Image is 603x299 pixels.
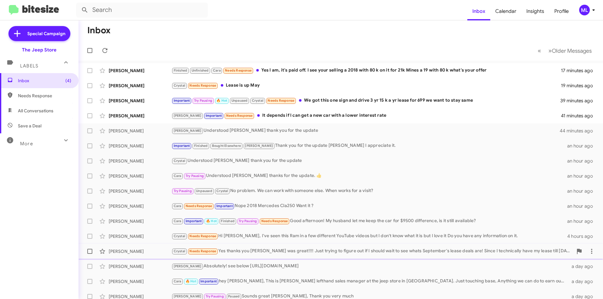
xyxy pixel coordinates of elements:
[196,189,212,193] span: Unpaused
[549,2,574,20] a: Profile
[171,67,561,74] div: Yes I am, it's paid off. I see your selling a 2018 with 80 k on it for 21k Mines a 19 with 80 k w...
[171,172,567,179] div: Understood [PERSON_NAME] thanks for the update. 👍
[174,129,202,133] span: [PERSON_NAME]
[171,217,567,225] div: Good afternoon! My husband let me keep the car for $9500 difference, is it still available?
[109,98,171,104] div: [PERSON_NAME]
[171,187,567,195] div: No problem. We can work with someone else. When works for a visit?
[231,99,248,103] span: Unpaused
[174,204,182,208] span: Cara
[171,263,568,270] div: Absolutely! see below [URL][DOMAIN_NAME]
[109,173,171,179] div: [PERSON_NAME]
[245,144,273,148] span: [PERSON_NAME]
[171,112,561,119] div: It depends if I can get a new car with a lower interest rate
[212,144,241,148] span: Bought Elsewhere
[552,47,592,54] span: Older Messages
[216,189,228,193] span: Crystal
[87,25,111,35] h1: Inbox
[200,279,217,283] span: Important
[109,233,171,239] div: [PERSON_NAME]
[109,83,171,89] div: [PERSON_NAME]
[567,158,598,164] div: an hour ago
[225,68,252,72] span: Needs Response
[109,218,171,224] div: [PERSON_NAME]
[174,174,182,178] span: Cara
[174,294,202,298] span: [PERSON_NAME]
[109,263,171,270] div: [PERSON_NAME]
[174,234,185,238] span: Crystal
[186,279,196,283] span: 🔥 Hot
[567,203,598,209] div: an hour ago
[186,204,212,208] span: Needs Response
[171,97,560,104] div: We got this one sign and drive 3 yr 15 k a yr lease for 699 we want to stay same
[174,219,182,223] span: Cara
[261,219,288,223] span: Needs Response
[538,47,541,55] span: «
[171,248,573,255] div: Yes thanks you [PERSON_NAME] was great!!!! Just trying to figure out if I should wait to see what...
[186,174,204,178] span: Try Pausing
[213,68,221,72] span: Cara
[109,188,171,194] div: [PERSON_NAME]
[109,128,171,134] div: [PERSON_NAME]
[109,203,171,209] div: [PERSON_NAME]
[174,249,185,253] span: Crystal
[561,83,598,89] div: 19 minutes ago
[194,144,208,148] span: Finished
[171,232,567,240] div: Hi [PERSON_NAME], I've seen this Ram in a few different YouTube videos but I don't know what it i...
[206,219,217,223] span: 🔥 Hot
[567,188,598,194] div: an hour ago
[221,219,235,223] span: Finished
[20,141,33,147] span: More
[567,218,598,224] div: an hour ago
[174,279,182,283] span: Cara
[560,98,598,104] div: 39 minutes ago
[579,5,590,15] div: ML
[189,234,216,238] span: Needs Response
[109,158,171,164] div: [PERSON_NAME]
[18,123,41,129] span: Save a Deal
[239,219,257,223] span: Try Pausing
[109,278,171,285] div: [PERSON_NAME]
[174,68,187,72] span: Finished
[174,189,192,193] span: Try Pausing
[171,142,567,149] div: Thank you for the update [PERSON_NAME] I appreciate it.
[18,93,71,99] span: Needs Response
[192,68,209,72] span: Unfinished
[568,278,598,285] div: a day ago
[18,108,53,114] span: All Conversations
[174,114,202,118] span: [PERSON_NAME]
[226,114,253,118] span: Needs Response
[560,128,598,134] div: 44 minutes ago
[567,143,598,149] div: an hour ago
[534,44,595,57] nav: Page navigation example
[171,157,567,164] div: Understood [PERSON_NAME] thank you for the update
[534,44,545,57] button: Previous
[76,3,208,18] input: Search
[521,2,549,20] a: Insights
[252,99,263,103] span: Crystal
[545,44,595,57] button: Next
[467,2,490,20] a: Inbox
[561,67,598,74] div: 17 minutes ago
[186,219,202,223] span: Important
[206,294,224,298] span: Try Pausing
[548,47,552,55] span: »
[567,173,598,179] div: an hour ago
[22,47,57,53] div: The Jeep Store
[194,99,212,103] span: Try Pausing
[174,83,185,88] span: Crystal
[171,278,568,285] div: hey [PERSON_NAME], This is [PERSON_NAME] lefthand sales manager at the jeep store in [GEOGRAPHIC_...
[171,82,561,89] div: Lease is up May
[171,202,567,210] div: Nope 2018 Mercedes Cla250 Want it ?
[174,99,190,103] span: Important
[206,114,222,118] span: Important
[490,2,521,20] a: Calendar
[216,99,227,103] span: 🔥 Hot
[109,143,171,149] div: [PERSON_NAME]
[567,233,598,239] div: 4 hours ago
[65,77,71,84] span: (4)
[568,263,598,270] div: a day ago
